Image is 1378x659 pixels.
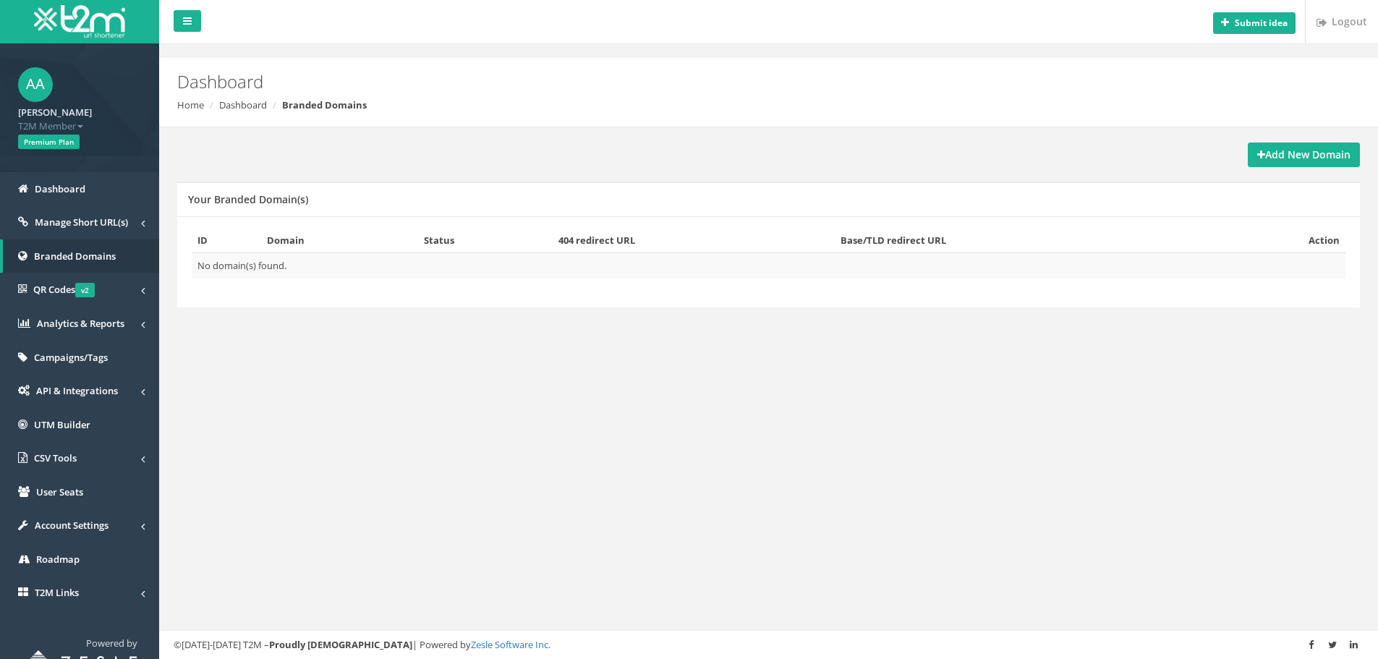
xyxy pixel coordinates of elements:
span: UTM Builder [34,418,90,431]
span: CSV Tools [34,451,77,464]
button: Submit idea [1213,12,1296,34]
span: Account Settings [35,519,109,532]
th: Base/TLD redirect URL [835,228,1209,253]
a: Home [177,98,204,111]
span: Dashboard [35,182,85,195]
a: Add New Domain [1248,143,1360,167]
a: Zesle Software Inc. [471,638,550,651]
a: Dashboard [219,98,267,111]
span: User Seats [36,485,83,498]
h2: Dashboard [177,72,1160,91]
th: ID [192,228,261,253]
span: Powered by [86,637,137,650]
strong: Add New Domain [1257,148,1351,161]
span: Premium Plan [18,135,80,149]
span: v2 [75,283,95,297]
td: No domain(s) found. [192,253,1345,279]
span: API & Integrations [36,384,118,397]
h5: Your Branded Domain(s) [188,194,308,205]
th: Status [418,228,552,253]
span: T2M Links [35,586,79,599]
span: Manage Short URL(s) [35,216,128,229]
span: Branded Domains [34,250,116,263]
th: Action [1209,228,1345,253]
strong: Branded Domains [282,98,367,111]
span: Campaigns/Tags [34,351,108,364]
th: Domain [261,228,418,253]
img: T2M [34,5,125,38]
a: [PERSON_NAME] T2M Member [18,102,141,132]
span: T2M Member [18,119,141,133]
b: Submit idea [1235,17,1288,29]
th: 404 redirect URL [553,228,835,253]
span: AA [18,67,53,102]
strong: Proudly [DEMOGRAPHIC_DATA] [269,638,412,651]
span: Roadmap [36,553,80,566]
span: QR Codes [33,283,95,296]
strong: [PERSON_NAME] [18,106,92,119]
span: Analytics & Reports [37,317,124,330]
div: ©[DATE]-[DATE] T2M – | Powered by [174,638,1364,652]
